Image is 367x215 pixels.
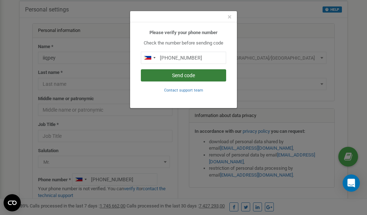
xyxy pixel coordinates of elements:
small: Contact support team [164,88,203,93]
div: Telephone country code [141,52,158,64]
p: Check the number before sending code [141,40,226,47]
input: 0905 123 4567 [141,52,226,64]
button: Send code [141,69,226,81]
button: Close [228,13,232,21]
div: Open Intercom Messenger [343,174,360,192]
b: Please verify your phone number [149,30,218,35]
button: Open CMP widget [4,194,21,211]
a: Contact support team [164,87,203,93]
span: × [228,13,232,21]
